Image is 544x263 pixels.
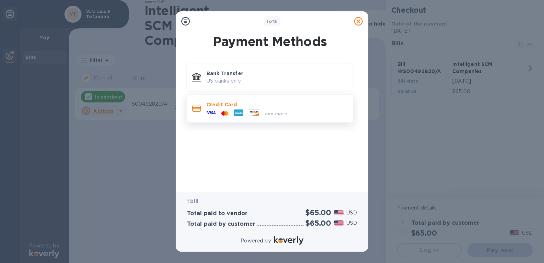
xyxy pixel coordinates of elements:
[240,237,271,245] p: Powered by
[206,101,347,108] p: Credit Card
[187,198,198,204] b: 1 bill
[206,77,347,85] p: US banks only.
[206,70,347,77] p: Bank Transfer
[305,219,331,228] h2: $65.00
[334,220,344,225] img: USD
[274,236,304,245] img: Logo
[187,221,255,228] h3: Total paid by customer
[265,111,291,116] span: and more...
[305,208,331,217] h2: $65.00
[187,210,248,217] h3: Total paid to vendor
[267,19,277,24] b: of 3
[334,210,344,215] img: USD
[185,34,355,49] h1: Payment Methods
[346,209,357,217] p: USD
[267,19,268,24] span: 1
[346,219,357,227] p: USD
